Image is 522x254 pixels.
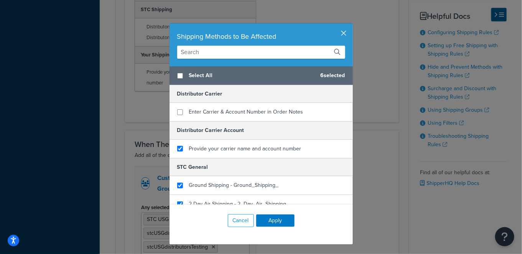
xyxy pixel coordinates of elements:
[177,46,345,59] input: Search
[170,121,353,139] h5: Distributor Carrier Account
[170,66,353,85] div: 6 selected
[256,214,295,227] button: Apply
[189,108,303,116] span: Enter Carrier & Account Number in Order Notes
[189,145,301,153] span: Provide your carrier name and account number
[189,200,287,208] span: 2 Day Air Shipping - 2_Day_Air_Shipping
[189,70,315,81] span: Select All
[170,85,353,103] h5: Distributor Carrier
[189,181,279,189] span: Ground Shipping - Ground_Shipping_
[170,158,353,176] h5: STC General
[228,214,254,227] button: Cancel
[177,31,345,42] div: Shipping Methods to Be Affected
